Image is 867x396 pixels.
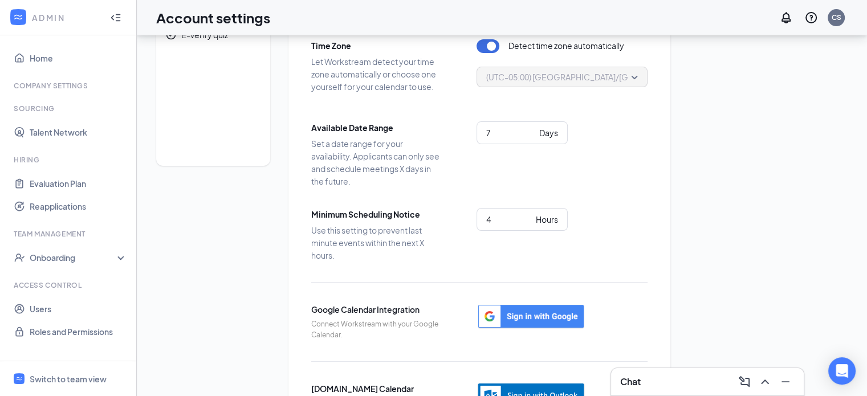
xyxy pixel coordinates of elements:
[30,121,127,144] a: Talent Network
[311,208,442,221] span: Minimum Scheduling Notice
[311,137,442,187] span: Set a date range for your availability. Applicants can only see and schedule meetings X days in t...
[508,39,624,53] span: Detect time zone automatically
[30,195,127,218] a: Reapplications
[30,373,107,385] div: Switch to team view
[311,55,442,93] span: Let Workstream detect your time zone automatically or choose one yourself for your calendar to use.
[30,172,127,195] a: Evaluation Plan
[311,121,442,134] span: Available Date Range
[804,11,818,25] svg: QuestionInfo
[620,375,641,388] h3: Chat
[828,357,856,385] div: Open Intercom Messenger
[13,11,24,23] svg: WorkstreamLogo
[30,297,127,320] a: Users
[486,68,756,85] span: (UTC-05:00) [GEOGRAPHIC_DATA]/[GEOGRAPHIC_DATA] - Central Time
[536,213,558,226] div: Hours
[14,252,25,263] svg: UserCheck
[30,320,127,343] a: Roles and Permissions
[14,104,125,113] div: Sourcing
[779,375,792,389] svg: Minimize
[539,126,558,139] div: Days
[311,224,442,262] span: Use this setting to prevent last minute events within the next X hours.
[779,11,793,25] svg: Notifications
[15,375,23,382] svg: WorkstreamLogo
[832,13,841,22] div: CS
[738,375,751,389] svg: ComposeMessage
[14,155,125,165] div: Hiring
[30,47,127,70] a: Home
[156,8,270,27] h1: Account settings
[311,319,442,341] span: Connect Workstream with your Google Calendar.
[30,252,117,263] div: Onboarding
[110,12,121,23] svg: Collapse
[311,303,442,316] span: Google Calendar Integration
[756,373,774,391] button: ChevronUp
[14,81,125,91] div: Company Settings
[758,375,772,389] svg: ChevronUp
[32,12,100,23] div: ADMIN
[776,373,795,391] button: Minimize
[311,39,442,52] span: Time Zone
[735,373,754,391] button: ComposeMessage
[14,229,125,239] div: Team Management
[14,280,125,290] div: Access control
